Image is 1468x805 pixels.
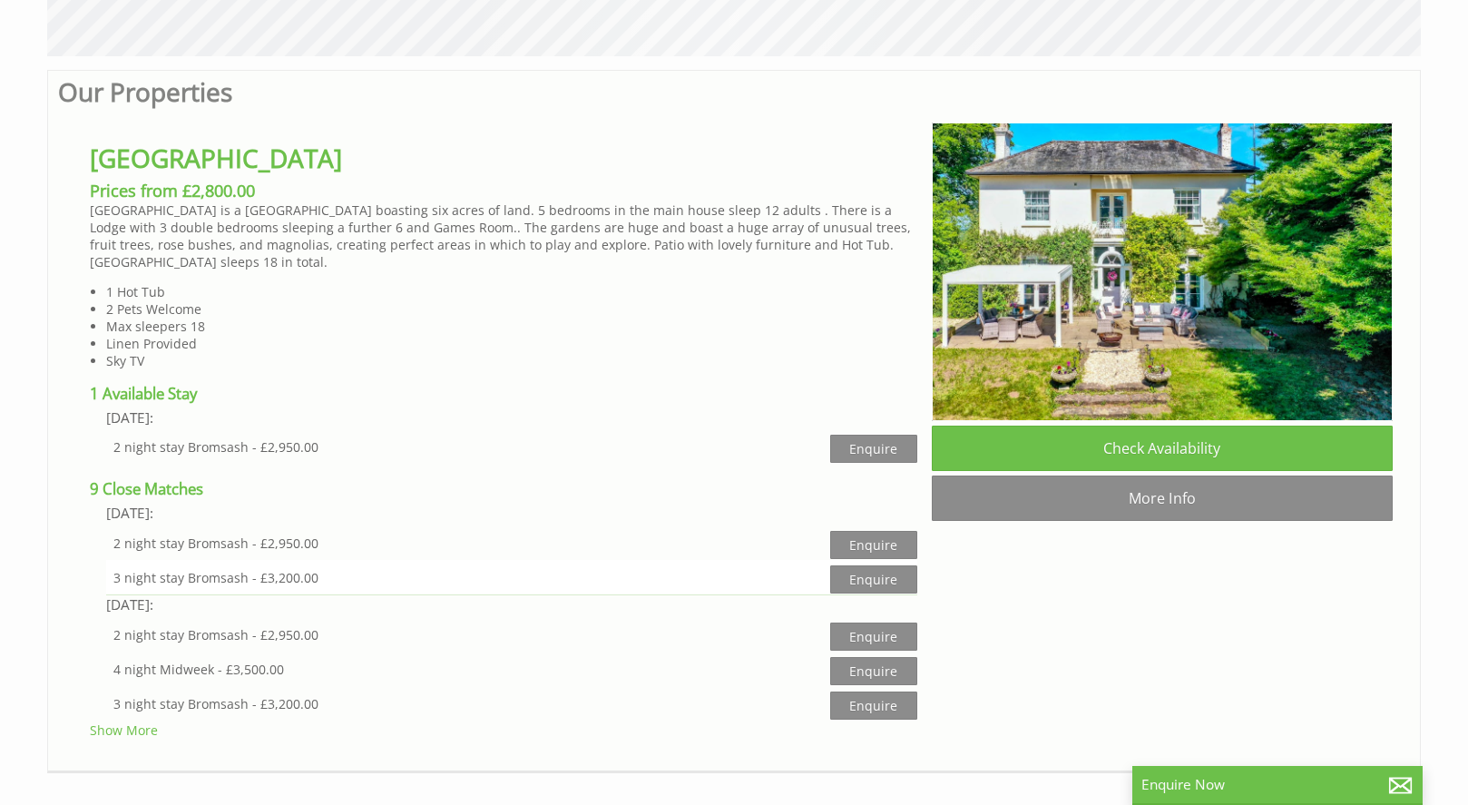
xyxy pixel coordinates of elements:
div: 2 night stay Bromsash - £2,950.00 [113,626,830,643]
li: Linen Provided [106,335,917,352]
img: DJI_0203-EDIT.original.jpg [932,123,1393,421]
a: Enquire [830,435,917,463]
a: Enquire [830,565,917,594]
a: Enquire [830,657,917,685]
li: Sky TV [106,352,917,369]
a: [GEOGRAPHIC_DATA] [90,141,342,175]
p: Enquire Now [1141,775,1414,794]
div: [DATE] [106,595,917,614]
div: 2 night stay Bromsash - £2,950.00 [113,438,830,456]
p: [GEOGRAPHIC_DATA] is a [GEOGRAPHIC_DATA] boasting six acres of land. 5 bedrooms in the main house... [90,201,917,270]
div: [DATE] [106,408,917,427]
a: Show More [90,722,158,739]
h3: Prices from £2,800.00 [90,180,917,201]
a: Enquire [830,531,917,559]
a: Enquire [830,623,917,651]
div: 2 night stay Bromsash - £2,950.00 [113,535,830,552]
div: 3 night stay Bromsash - £3,200.00 [113,569,830,586]
li: 2 Pets Welcome [106,300,917,318]
h4: 1 Available Stay [90,383,917,408]
div: 3 night stay Bromsash - £3,200.00 [113,695,830,712]
li: Max sleepers 18 [106,318,917,335]
div: [DATE] [106,504,917,523]
li: 1 Hot Tub [106,283,917,300]
div: 4 night Midweek - £3,500.00 [113,661,830,678]
a: Check Availability [932,426,1393,471]
h4: 9 Close Matches [90,478,917,504]
a: More Info [932,476,1393,521]
a: Enquire [830,692,917,720]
